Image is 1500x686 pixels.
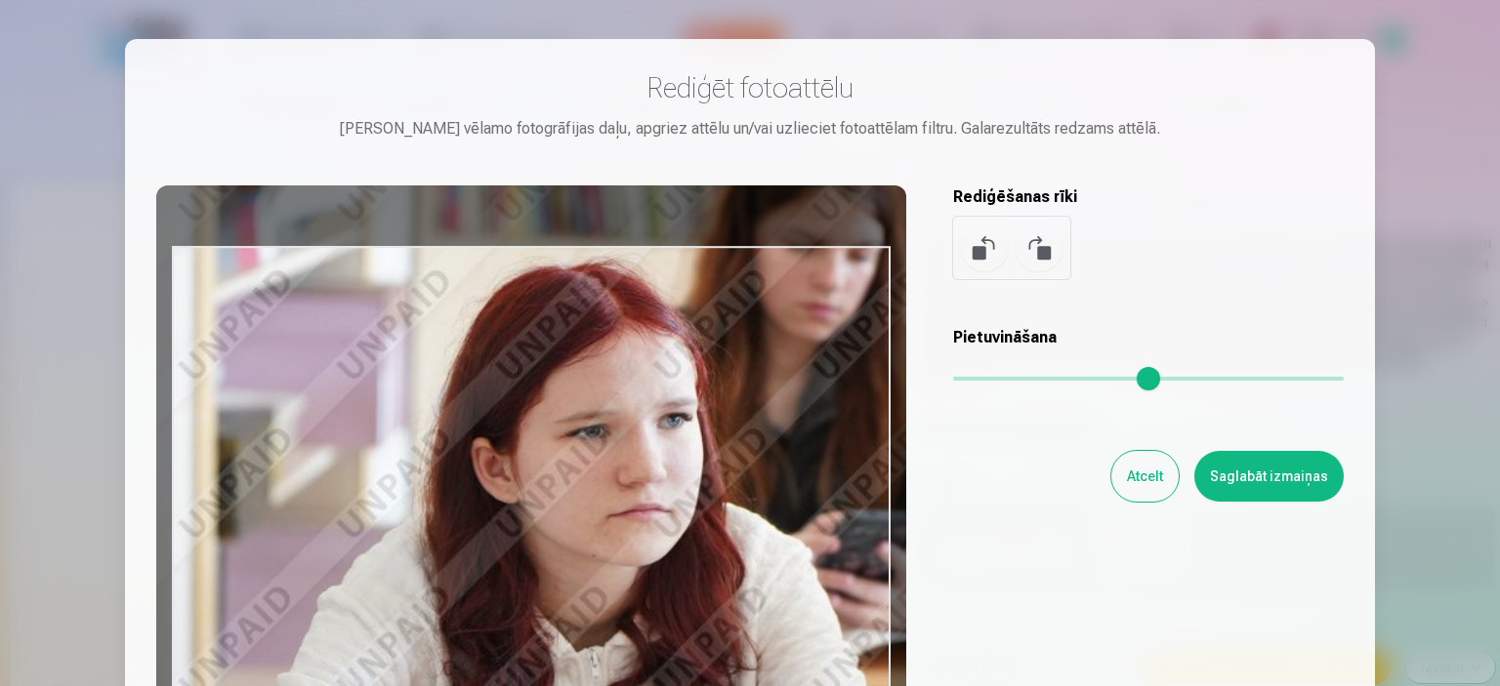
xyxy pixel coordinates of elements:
h3: Rediģēt fotoattēlu [156,70,1344,105]
button: Atcelt [1111,451,1179,502]
button: Saglabāt izmaiņas [1194,451,1344,502]
h5: Pietuvināšana [953,326,1344,349]
h5: Rediģēšanas rīki [953,185,1344,209]
div: [PERSON_NAME] vēlamo fotogrāfijas daļu, apgriez attēlu un/vai uzlieciet fotoattēlam filtru. Galar... [156,117,1344,141]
